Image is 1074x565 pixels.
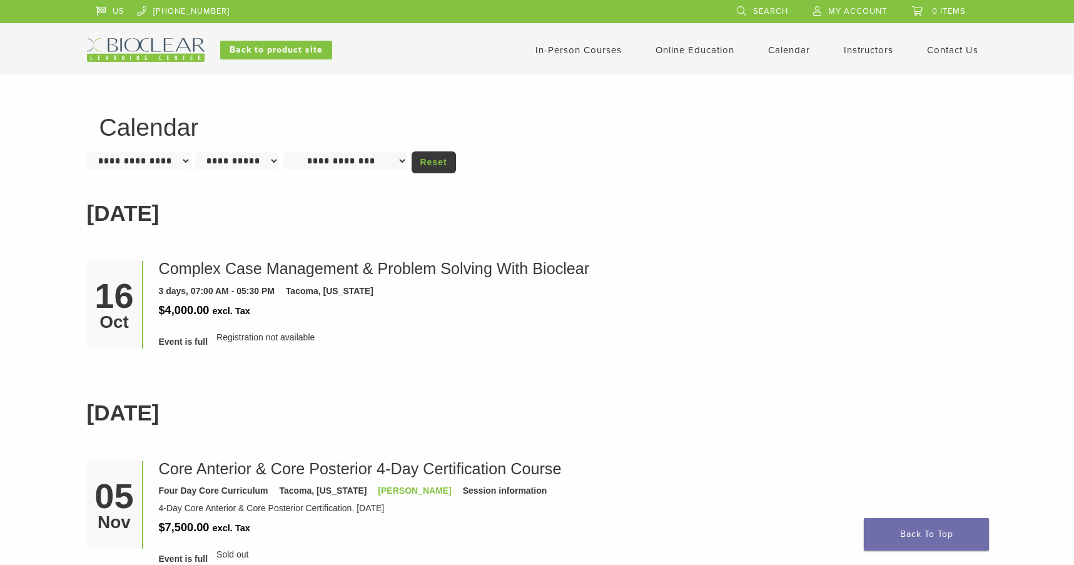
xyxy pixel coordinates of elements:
span: excl. Tax [212,523,250,533]
h2: [DATE] [87,197,988,230]
div: 05 [91,479,138,514]
img: Bioclear [87,38,205,62]
span: excl. Tax [212,306,250,316]
a: Core Anterior & Core Posterior 4-Day Certification Course [159,460,562,477]
span: $4,000.00 [159,304,210,317]
div: 16 [91,278,138,313]
a: Calendar [768,44,810,56]
a: [PERSON_NAME] [378,486,451,496]
div: Tacoma, [US_STATE] [286,285,373,298]
div: Tacoma, [US_STATE] [279,484,367,497]
span: My Account [828,6,887,16]
span: 0 items [932,6,966,16]
a: Reset [412,151,456,173]
div: Registration not available [159,331,978,355]
div: 4-Day Core Anterior & Core Posterior Certification. [DATE] [159,502,978,515]
span: Search [753,6,788,16]
div: Nov [91,514,138,531]
a: Contact Us [927,44,978,56]
h1: Calendar [99,115,975,140]
div: 3 days, 07:00 AM - 05:30 PM [159,285,275,298]
div: Oct [91,313,138,331]
a: Online Education [656,44,734,56]
a: Instructors [844,44,893,56]
span: Event is full [159,335,208,349]
span: $7,500.00 [159,521,210,534]
a: Back To Top [864,518,989,551]
a: Back to product site [220,41,332,59]
a: Complex Case Management & Problem Solving With Bioclear [159,260,590,277]
h2: [DATE] [87,397,988,430]
div: Session information [463,484,547,497]
a: In-Person Courses [535,44,622,56]
div: Four Day Core Curriculum [159,484,268,497]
